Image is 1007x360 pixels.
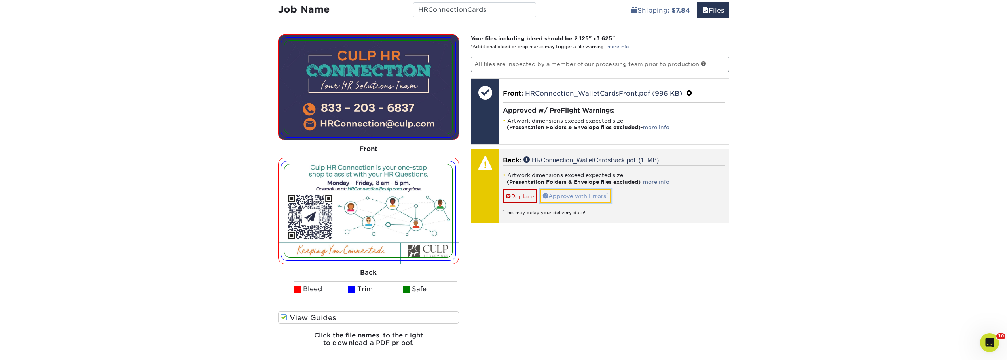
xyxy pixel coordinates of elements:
h4: Approved w/ PreFlight Warnings: [503,107,725,114]
span: 3.625 [596,35,612,41]
li: Trim [348,281,403,297]
a: more info [643,124,669,130]
li: Artwork dimensions exceed expected size. - [503,117,725,131]
a: Replace [503,189,537,203]
a: Shipping: $7.84 [626,2,695,18]
input: Enter a job name [413,2,536,17]
div: This may delay your delivery date! [503,203,725,216]
a: HRConnection_WalletCardsFront.pdf (996 KB) [525,90,682,97]
span: 10 [996,333,1005,339]
li: Safe [403,281,457,297]
div: Back [278,264,459,281]
strong: (Presentation Folders & Envelope files excluded) [507,179,641,185]
iframe: Intercom live chat [980,333,999,352]
iframe: Google Customer Reviews [2,336,67,357]
a: more info [643,179,669,185]
li: Bleed [294,281,349,297]
strong: Job Name [278,4,330,15]
span: Back: [503,156,522,164]
a: HRConnection_WalletCardsBack.pdf (1 MB) [523,156,659,163]
span: Front: [503,90,523,97]
h6: Click the file names to the right to download a PDF proof. [278,332,459,353]
div: Front [278,140,459,158]
label: View Guides [278,311,459,324]
span: files [702,7,709,14]
p: All files are inspected by a member of our processing team prior to production. [471,57,729,72]
b: : $7.84 [668,7,690,14]
a: Approve with Errors* [540,189,611,203]
strong: Your files including bleed should be: " x " [471,35,615,41]
strong: (Presentation Folders & Envelope files excluded) [507,124,641,130]
li: Artwork dimensions exceed expected size. - [503,172,725,185]
span: shipping [631,7,637,14]
span: 2.125 [574,35,589,41]
small: *Additional bleed or crop marks may trigger a file warning – [471,44,629,49]
a: Files [697,2,729,18]
a: more info [607,44,629,49]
